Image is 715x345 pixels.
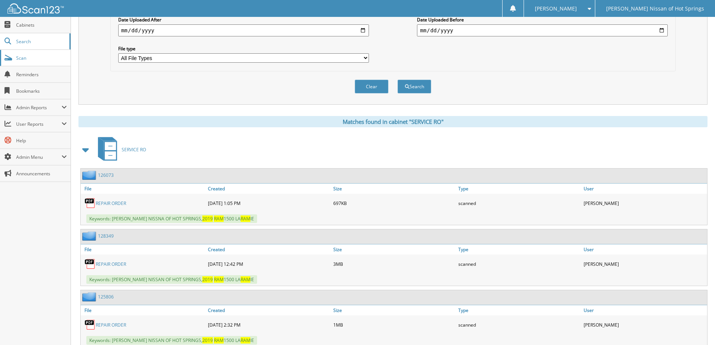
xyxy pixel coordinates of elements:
[16,88,67,94] span: Bookmarks
[582,317,707,332] div: [PERSON_NAME]
[582,244,707,255] a: User
[456,196,582,211] div: scanned
[96,200,126,206] a: REPAIR ORDER
[456,184,582,194] a: Type
[582,256,707,271] div: [PERSON_NAME]
[456,317,582,332] div: scanned
[214,215,224,222] span: RAM
[241,337,250,343] span: RAM
[86,336,257,345] span: Keywords: [PERSON_NAME] NISSAN OF HOT SPRINGS, 1500 LA IE
[331,305,457,315] a: Size
[84,319,96,330] img: PDF.png
[206,317,331,332] div: [DATE] 2:32 PM
[582,184,707,194] a: User
[84,258,96,270] img: PDF.png
[16,154,62,160] span: Admin Menu
[16,55,67,61] span: Scan
[214,337,224,343] span: RAM
[16,104,62,111] span: Admin Reports
[214,276,224,283] span: RAM
[86,275,257,284] span: Keywords: [PERSON_NAME] NISSAN OF HOT SPRINGS, 1500 LA IE
[16,121,62,127] span: User Reports
[331,317,457,332] div: 1MB
[202,215,213,222] span: 2019
[677,309,715,345] iframe: Chat Widget
[202,337,213,343] span: 2019
[122,146,146,153] span: SERVICE RO
[98,233,114,239] a: 128349
[606,6,704,11] span: [PERSON_NAME] Nissan of Hot Springs
[355,80,388,93] button: Clear
[118,17,369,23] label: Date Uploaded After
[16,170,67,177] span: Announcements
[417,24,668,36] input: end
[81,184,206,194] a: File
[86,214,257,223] span: Keywords: [PERSON_NAME] NISSNA OF HOT SPRINGS, 1500 LA IE
[582,196,707,211] div: [PERSON_NAME]
[241,215,250,222] span: RAM
[81,305,206,315] a: File
[82,231,98,241] img: folder2.png
[98,294,114,300] a: 125806
[202,276,213,283] span: 2019
[118,45,369,52] label: File type
[82,170,98,180] img: folder2.png
[582,305,707,315] a: User
[16,38,66,45] span: Search
[331,244,457,255] a: Size
[118,24,369,36] input: start
[98,172,114,178] a: 126073
[456,256,582,271] div: scanned
[82,292,98,301] img: folder2.png
[96,322,126,328] a: REPAIR ORDER
[81,244,206,255] a: File
[331,184,457,194] a: Size
[397,80,431,93] button: Search
[206,305,331,315] a: Created
[84,197,96,209] img: PDF.png
[456,244,582,255] a: Type
[78,116,707,127] div: Matches found in cabinet "SERVICE RO"
[206,196,331,211] div: [DATE] 1:05 PM
[535,6,577,11] span: [PERSON_NAME]
[206,244,331,255] a: Created
[206,256,331,271] div: [DATE] 12:42 PM
[93,135,146,164] a: SERVICE RO
[331,196,457,211] div: 697KB
[96,261,126,267] a: REPAIR ORDER
[417,17,668,23] label: Date Uploaded Before
[331,256,457,271] div: 3MB
[16,22,67,28] span: Cabinets
[8,3,64,14] img: scan123-logo-white.svg
[241,276,250,283] span: RAM
[16,137,67,144] span: Help
[16,71,67,78] span: Reminders
[206,184,331,194] a: Created
[456,305,582,315] a: Type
